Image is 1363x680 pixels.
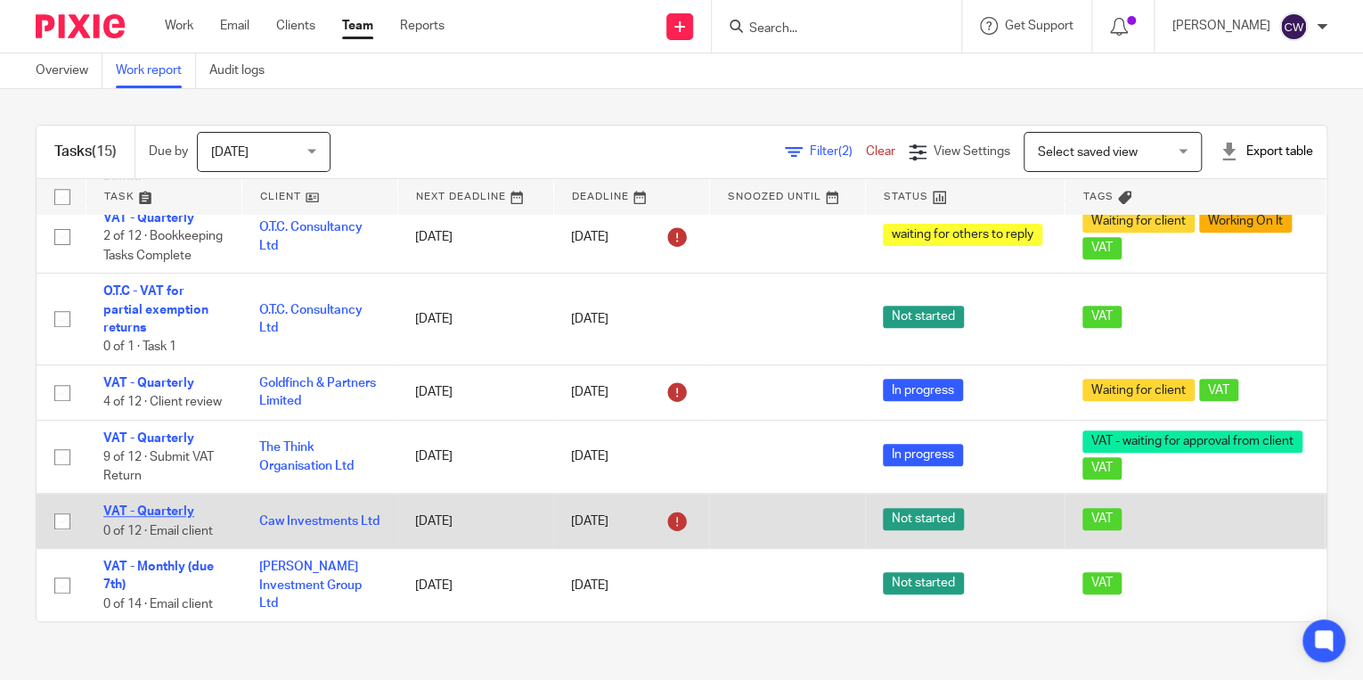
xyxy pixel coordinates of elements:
a: Work report [116,53,196,88]
span: 9 of 12 · Submit VAT Return [103,450,214,481]
span: In progress [883,379,963,401]
a: VAT - Quarterly [103,377,194,389]
span: VAT [1199,379,1238,401]
span: Waiting for client [1082,379,1195,401]
div: [DATE] [571,577,691,594]
td: [DATE] [397,494,553,549]
span: 0 of 12 · Email client [103,524,213,537]
a: Team [342,17,373,35]
span: VAT [1082,237,1122,259]
div: [DATE] [571,223,691,251]
td: [DATE] [397,420,553,493]
p: [PERSON_NAME] [1172,17,1270,35]
a: O.T.C. Consultancy Ltd [259,221,363,251]
a: Caw Investments Ltd [259,515,380,528]
a: Overview [36,53,102,88]
td: [DATE] [397,365,553,420]
span: VAT [1082,572,1122,594]
td: [DATE] [397,274,553,365]
span: 0 of 1 · Task 1 [103,340,176,353]
a: O.T.C. Consultancy Ltd [259,304,363,334]
span: Not started [883,508,964,530]
span: Tags [1083,192,1114,201]
p: Due by [149,143,188,160]
span: Waiting for client [1082,210,1195,233]
a: [PERSON_NAME] Investment Group Ltd [259,561,362,610]
a: Email [220,17,249,35]
span: Not started [883,306,964,328]
span: Get Support [1005,20,1073,32]
img: svg%3E [1279,12,1308,41]
span: 0 of 14 · Email client [103,597,213,610]
span: Working On It [1199,210,1292,233]
span: VAT - waiting for approval from client [1082,430,1302,453]
span: VAT [1082,457,1122,479]
a: VAT - Monthly (due 7th) [103,561,214,591]
h1: Tasks [54,143,117,161]
span: Select saved view [1038,146,1138,159]
a: VAT - Quarterly [103,212,194,225]
div: [DATE] [571,507,691,536]
img: Pixie [36,14,125,38]
span: Filter [810,145,866,158]
span: [DATE] [211,146,249,159]
a: Work [165,17,193,35]
a: Clients [276,17,315,35]
td: [DATE] [397,549,553,622]
a: Goldfinch & Partners Limited [259,377,376,407]
td: [DATE] [397,200,553,273]
span: (2) [838,145,853,158]
div: [DATE] [571,447,691,465]
a: VAT - Quarterly [103,432,194,445]
span: In progress [883,444,963,466]
div: [DATE] [571,310,691,328]
input: Search [747,21,908,37]
span: (15) [92,144,117,159]
div: [DATE] [571,378,691,406]
a: VAT - Quarterly [103,505,194,518]
a: Clear [866,145,895,158]
span: VAT [1082,306,1122,328]
div: Export table [1220,143,1313,160]
a: Audit logs [209,53,278,88]
span: VAT [1082,508,1122,530]
span: 2 of 12 · Bookkeeping Tasks Complete [103,231,223,262]
a: Reports [400,17,445,35]
a: O.T.C - VAT for partial exemption returns [103,285,208,334]
a: The Think Organisation Ltd [259,441,354,471]
span: 4 of 12 · Client review [103,395,222,407]
span: View Settings [934,145,1010,158]
span: Not started [883,572,964,594]
span: waiting for others to reply [883,224,1042,246]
